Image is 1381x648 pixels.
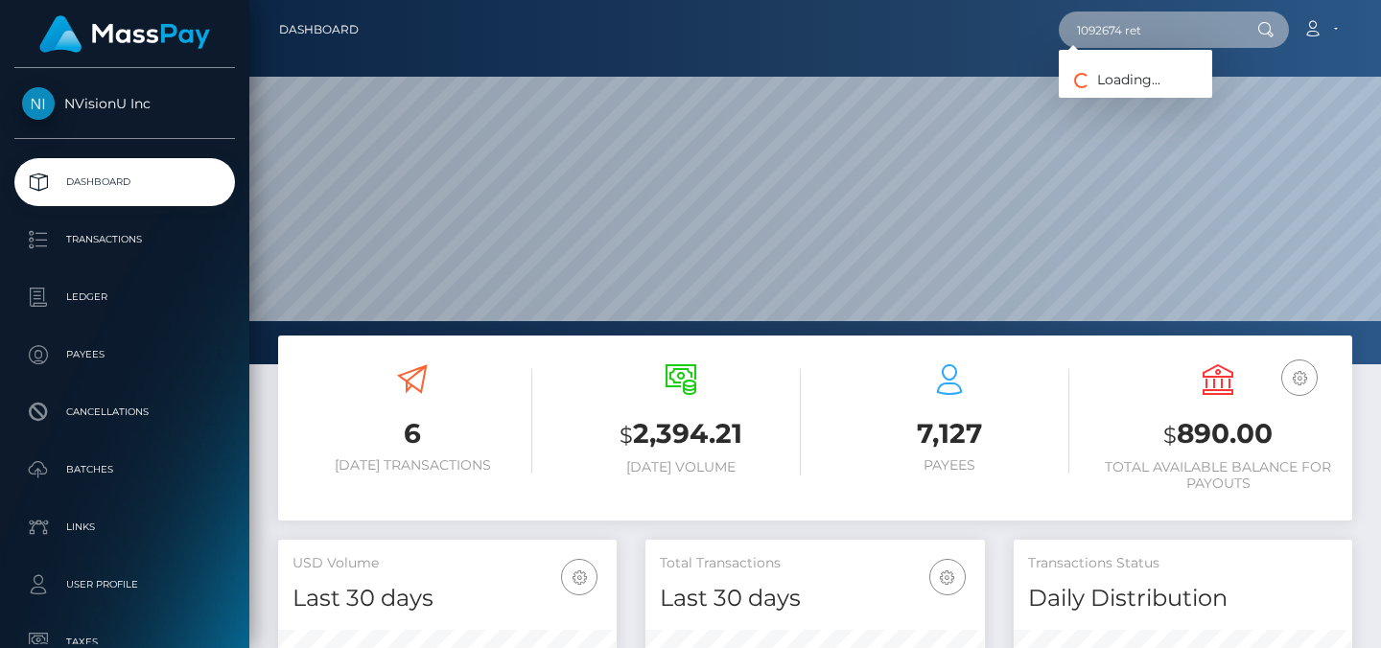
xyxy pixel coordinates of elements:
[22,340,227,369] p: Payees
[660,582,970,615] h4: Last 30 days
[1098,459,1338,492] h6: Total Available Balance for Payouts
[39,15,210,53] img: MassPay Logo
[22,570,227,599] p: User Profile
[1028,582,1338,615] h4: Daily Distribution
[22,168,227,197] p: Dashboard
[14,388,235,436] a: Cancellations
[14,446,235,494] a: Batches
[14,561,235,609] a: User Profile
[14,273,235,321] a: Ledger
[22,225,227,254] p: Transactions
[22,513,227,542] p: Links
[620,422,633,449] small: $
[660,554,970,573] h5: Total Transactions
[293,457,532,474] h6: [DATE] Transactions
[1163,422,1177,449] small: $
[279,10,359,50] a: Dashboard
[14,503,235,551] a: Links
[22,398,227,427] p: Cancellations
[1098,415,1338,454] h3: 890.00
[561,415,801,454] h3: 2,394.21
[14,95,235,112] span: NVisionU Inc
[1028,554,1338,573] h5: Transactions Status
[293,415,532,452] h3: 6
[22,283,227,312] p: Ledger
[1059,71,1160,88] span: Loading...
[22,455,227,484] p: Batches
[1059,12,1239,48] input: Search...
[561,459,801,475] h6: [DATE] Volume
[14,158,235,206] a: Dashboard
[14,216,235,264] a: Transactions
[293,554,602,573] h5: USD Volume
[830,457,1069,474] h6: Payees
[22,87,55,120] img: NVisionU Inc
[293,582,602,615] h4: Last 30 days
[14,331,235,379] a: Payees
[830,415,1069,452] h3: 7,127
